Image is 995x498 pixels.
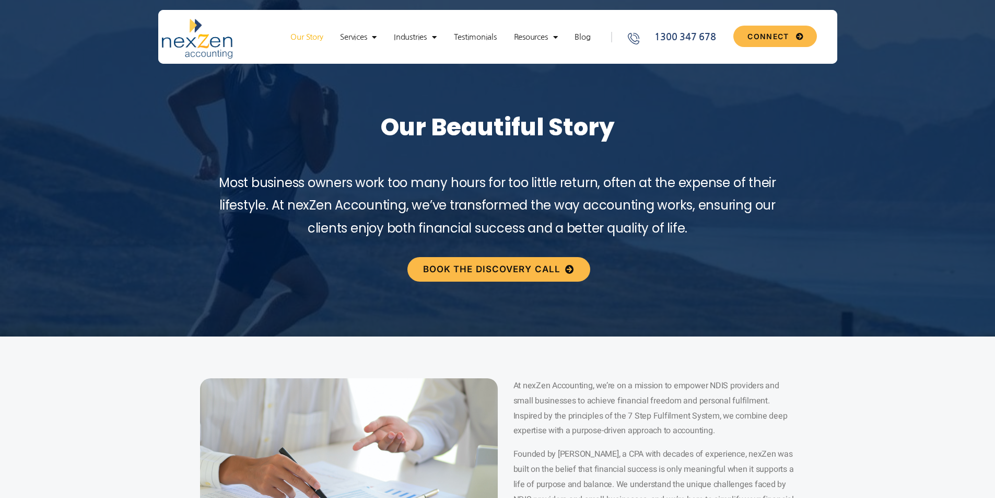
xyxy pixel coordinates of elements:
nav: Menu [275,32,605,42]
a: 1300 347 678 [626,30,730,44]
a: BOOK THE DISCOVERY CALL [407,257,590,282]
span: At nexZen Accounting, we’re on a mission to empower NDIS providers and small businesses to achiev... [513,379,788,437]
span: Most business owners work too many hours for too little return, often at the expense of their lif... [219,174,776,236]
a: Blog [569,32,595,42]
a: Testimonials [449,32,502,42]
span: 1300 347 678 [652,30,716,44]
span: CONNECT [747,33,789,40]
a: Resources [509,32,563,42]
a: CONNECT [733,26,816,47]
a: Industries [389,32,441,42]
a: Our Story [285,32,328,42]
span: BOOK THE DISCOVERY CALL [423,265,560,274]
a: Services [335,32,382,42]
